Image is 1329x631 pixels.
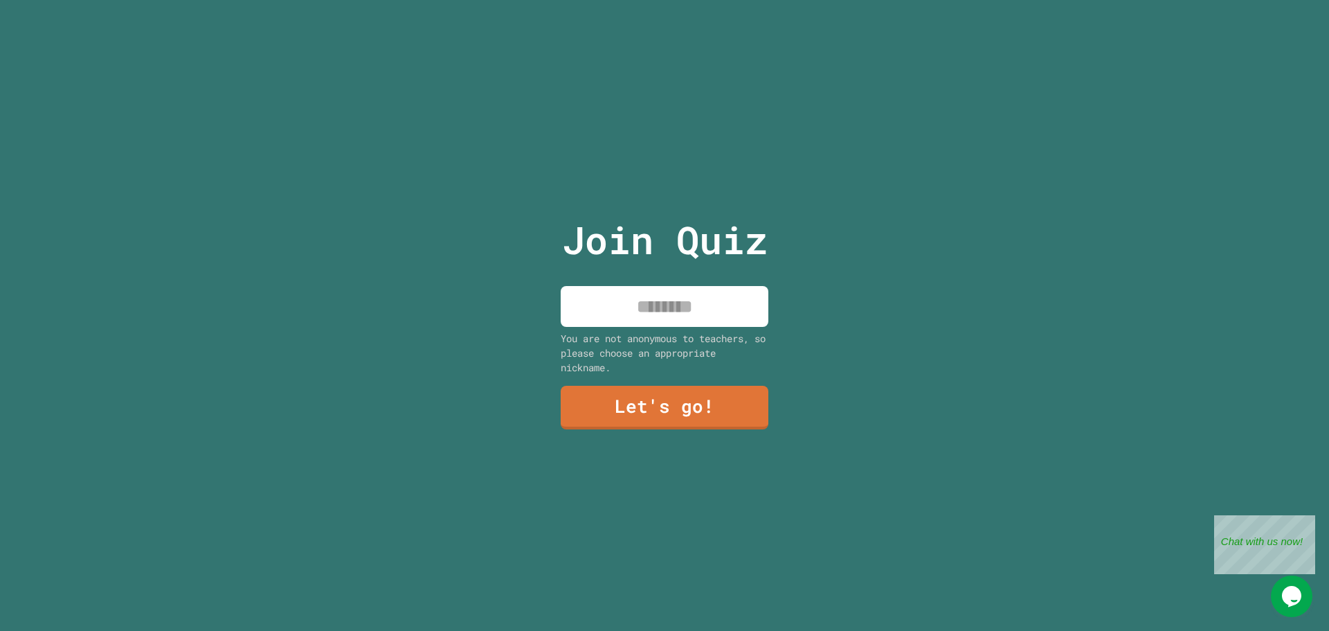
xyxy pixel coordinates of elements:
a: Let's go! [561,386,768,429]
iframe: chat widget [1214,515,1315,574]
iframe: chat widget [1271,576,1315,617]
div: You are not anonymous to teachers, so please choose an appropriate nickname. [561,331,768,375]
p: Join Quiz [562,211,768,269]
